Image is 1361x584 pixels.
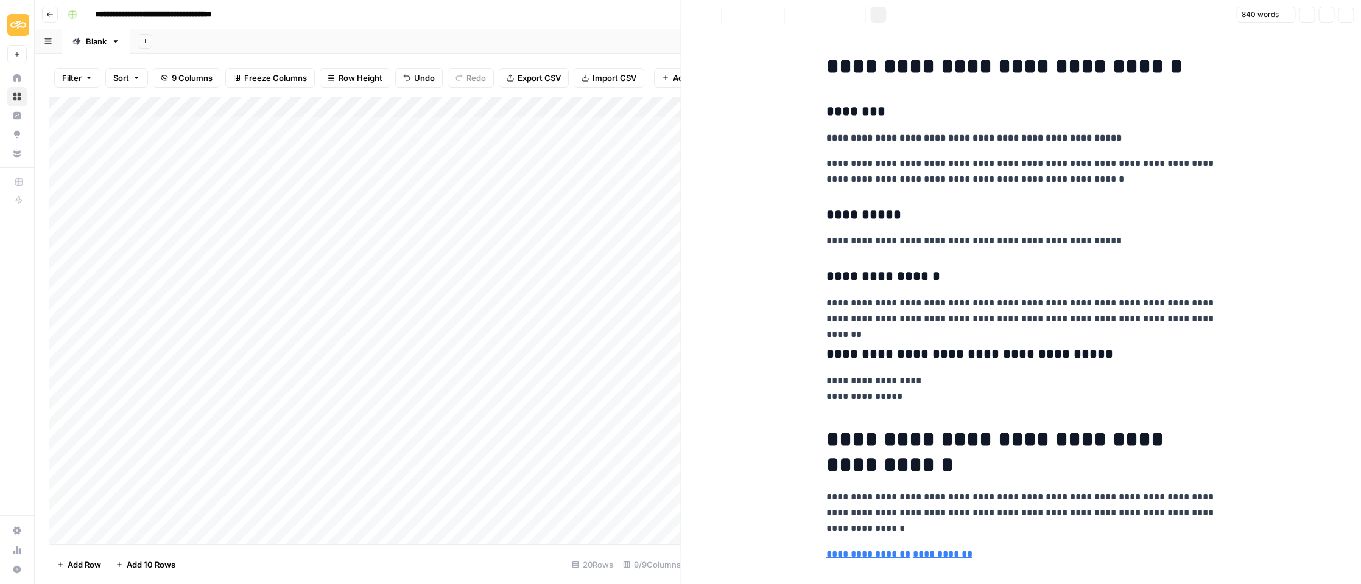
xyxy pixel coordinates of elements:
button: Export CSV [499,68,569,88]
button: Filter [54,68,100,88]
button: Workspace: Sinch [7,10,27,40]
span: Filter [62,72,82,84]
span: Import CSV [593,72,636,84]
button: Row Height [320,68,390,88]
button: Freeze Columns [225,68,315,88]
a: Settings [7,521,27,540]
img: Sinch Logo [7,14,29,36]
div: 9/9 Columns [618,555,686,574]
span: 9 Columns [172,72,213,84]
span: Add Column [673,72,720,84]
button: Import CSV [574,68,644,88]
button: Add Column [654,68,728,88]
span: Export CSV [518,72,561,84]
button: Redo [448,68,494,88]
span: Add Row [68,558,101,571]
a: Usage [7,540,27,560]
span: Undo [414,72,435,84]
span: Sort [113,72,129,84]
a: Insights [7,106,27,125]
a: Opportunities [7,125,27,144]
a: Home [7,68,27,88]
button: Help + Support [7,560,27,579]
span: Row Height [339,72,382,84]
button: Sort [105,68,148,88]
span: 840 words [1242,9,1279,20]
button: 840 words [1236,7,1295,23]
a: Blank [62,29,130,54]
a: Browse [7,87,27,106]
button: Add Row [49,555,108,574]
button: Undo [395,68,443,88]
span: Add 10 Rows [127,558,175,571]
span: Redo [466,72,486,84]
a: Your Data [7,144,27,163]
button: Add 10 Rows [108,555,183,574]
div: 20 Rows [567,555,618,574]
div: Blank [86,35,107,47]
button: 9 Columns [153,68,220,88]
span: Freeze Columns [244,72,307,84]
